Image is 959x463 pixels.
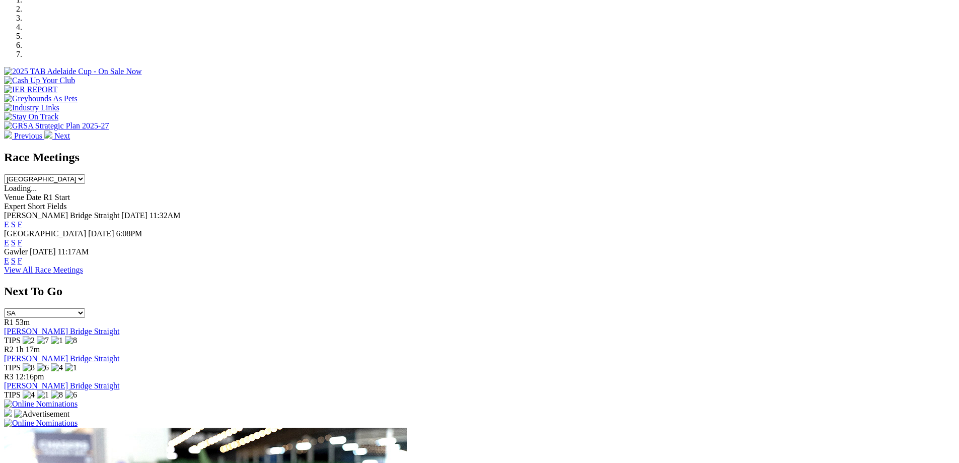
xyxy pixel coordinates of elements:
[18,238,22,247] a: F
[23,336,35,345] img: 2
[23,390,35,400] img: 4
[4,363,21,372] span: TIPS
[121,211,147,220] span: [DATE]
[51,336,63,345] img: 1
[4,184,37,192] span: Loading...
[65,336,77,345] img: 8
[11,256,16,265] a: S
[4,121,109,130] img: GRSA Strategic Plan 2025-27
[4,211,119,220] span: [PERSON_NAME] Bridge Straight
[4,67,142,76] img: 2025 TAB Adelaide Cup - On Sale Now
[4,381,119,390] a: [PERSON_NAME] Bridge Straight
[4,256,9,265] a: E
[4,390,21,399] span: TIPS
[47,202,66,211] span: Fields
[88,229,114,238] span: [DATE]
[43,193,70,202] span: R1 Start
[4,85,57,94] img: IER REPORT
[16,318,30,326] span: 53m
[4,112,58,121] img: Stay On Track
[37,363,49,372] img: 6
[150,211,181,220] span: 11:32AM
[16,372,44,381] span: 12:16pm
[44,131,70,140] a: Next
[4,193,24,202] span: Venue
[37,390,49,400] img: 1
[4,336,21,345] span: TIPS
[4,266,83,274] a: View All Race Meetings
[4,238,9,247] a: E
[23,363,35,372] img: 8
[65,390,77,400] img: 6
[4,285,955,298] h2: Next To Go
[4,76,75,85] img: Cash Up Your Club
[14,410,69,419] img: Advertisement
[4,327,119,336] a: [PERSON_NAME] Bridge Straight
[26,193,41,202] span: Date
[4,131,44,140] a: Previous
[4,151,955,164] h2: Race Meetings
[4,103,59,112] img: Industry Links
[11,220,16,229] a: S
[54,131,70,140] span: Next
[4,354,119,363] a: [PERSON_NAME] Bridge Straight
[4,409,12,417] img: 15187_Greyhounds_GreysPlayCentral_Resize_SA_WebsiteBanner_300x115_2025.jpg
[65,363,77,372] img: 1
[18,256,22,265] a: F
[4,318,14,326] span: R1
[4,372,14,381] span: R3
[58,247,89,256] span: 11:17AM
[16,345,40,354] span: 1h 17m
[4,202,26,211] span: Expert
[4,419,78,428] img: Online Nominations
[51,363,63,372] img: 4
[30,247,56,256] span: [DATE]
[4,229,86,238] span: [GEOGRAPHIC_DATA]
[37,336,49,345] img: 7
[4,400,78,409] img: Online Nominations
[28,202,45,211] span: Short
[4,130,12,139] img: chevron-left-pager-white.svg
[11,238,16,247] a: S
[14,131,42,140] span: Previous
[4,345,14,354] span: R2
[18,220,22,229] a: F
[51,390,63,400] img: 8
[116,229,142,238] span: 6:08PM
[44,130,52,139] img: chevron-right-pager-white.svg
[4,247,28,256] span: Gawler
[4,94,78,103] img: Greyhounds As Pets
[4,220,9,229] a: E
